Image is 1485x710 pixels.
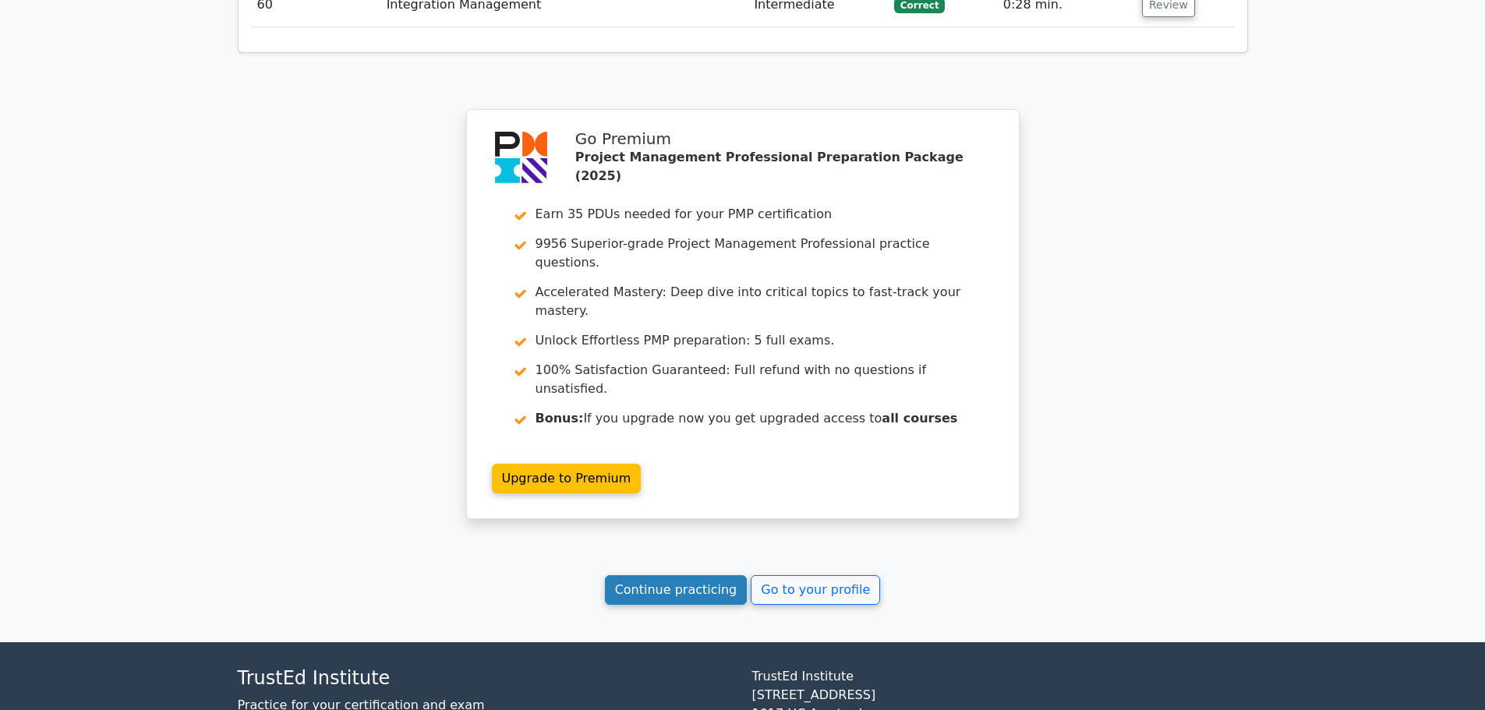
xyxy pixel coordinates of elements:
a: Go to your profile [751,575,880,605]
h4: TrustEd Institute [238,667,734,690]
a: Continue practicing [605,575,748,605]
a: Upgrade to Premium [492,464,642,493]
